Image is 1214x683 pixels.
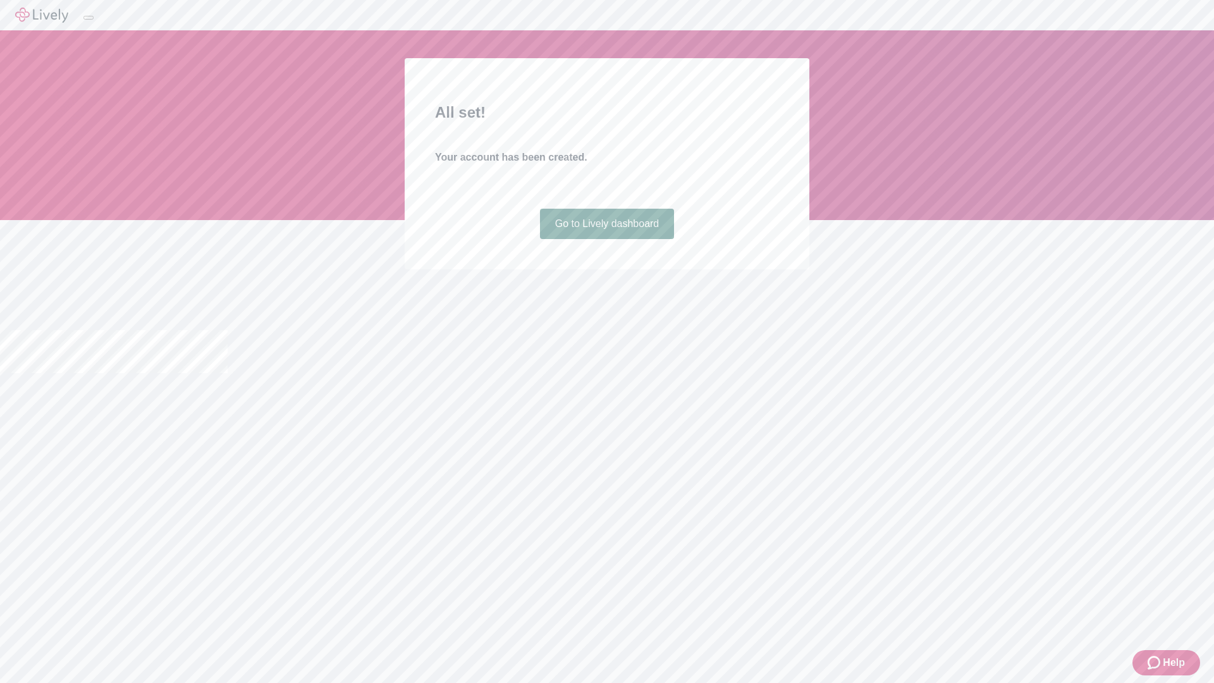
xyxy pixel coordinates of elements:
[435,101,779,124] h2: All set!
[435,150,779,165] h4: Your account has been created.
[1148,655,1163,670] svg: Zendesk support icon
[1163,655,1185,670] span: Help
[540,209,675,239] a: Go to Lively dashboard
[15,8,68,23] img: Lively
[83,16,94,20] button: Log out
[1132,650,1200,675] button: Zendesk support iconHelp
